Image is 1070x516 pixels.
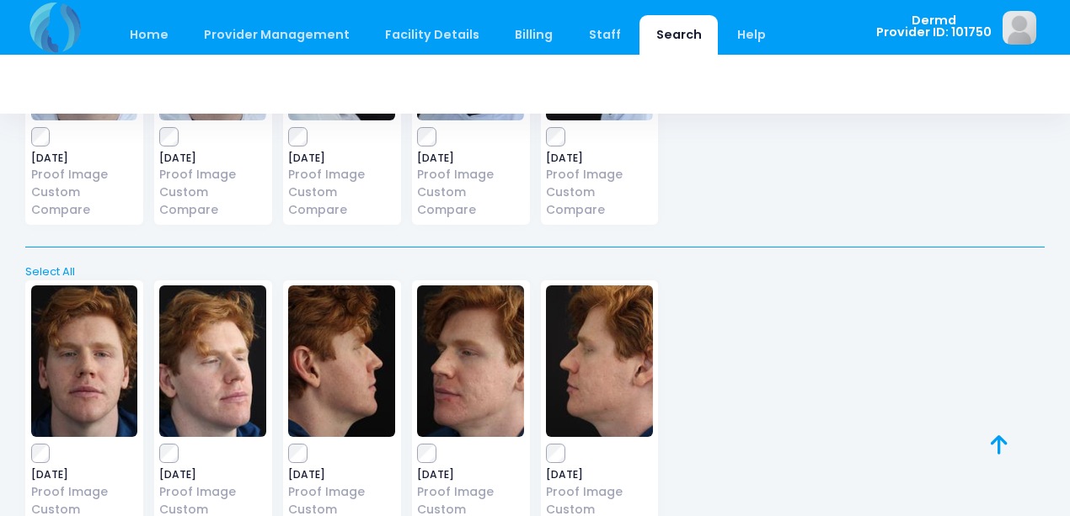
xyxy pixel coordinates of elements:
[639,15,718,55] a: Search
[288,285,395,437] img: image
[499,15,570,55] a: Billing
[159,483,266,501] a: Proof Image
[417,166,524,184] a: Proof Image
[113,15,185,55] a: Home
[546,483,653,501] a: Proof Image
[31,470,138,480] span: [DATE]
[1003,11,1036,45] img: image
[546,470,653,480] span: [DATE]
[546,285,653,437] img: image
[288,153,395,163] span: [DATE]
[159,166,266,184] a: Proof Image
[31,285,138,437] img: image
[288,166,395,184] a: Proof Image
[31,483,138,501] a: Proof Image
[369,15,496,55] a: Facility Details
[31,184,138,219] a: Custom Compare
[288,483,395,501] a: Proof Image
[546,166,653,184] a: Proof Image
[31,153,138,163] span: [DATE]
[20,263,1051,280] a: Select All
[159,184,266,219] a: Custom Compare
[288,184,395,219] a: Custom Compare
[417,153,524,163] span: [DATE]
[417,184,524,219] a: Custom Compare
[31,166,138,184] a: Proof Image
[876,14,992,39] span: Dermd Provider ID: 101750
[159,285,266,437] img: image
[417,285,524,437] img: image
[288,470,395,480] span: [DATE]
[417,470,524,480] span: [DATE]
[546,153,653,163] span: [DATE]
[159,470,266,480] span: [DATE]
[417,483,524,501] a: Proof Image
[721,15,783,55] a: Help
[572,15,637,55] a: Staff
[187,15,366,55] a: Provider Management
[159,153,266,163] span: [DATE]
[546,184,653,219] a: Custom Compare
